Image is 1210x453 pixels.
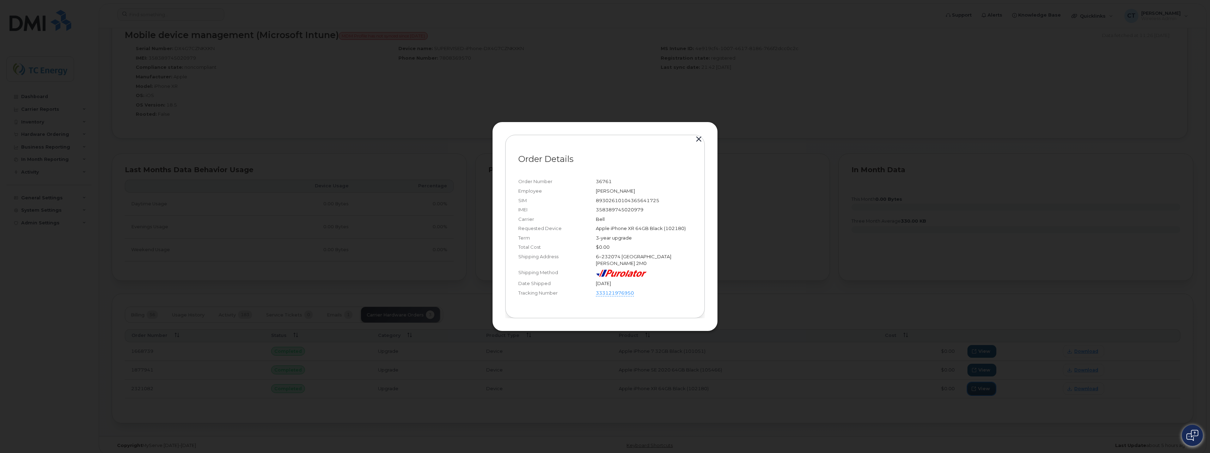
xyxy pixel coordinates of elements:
div: Apple iPhone XR 64GB Black (102180) [596,225,692,232]
div: Term [518,235,596,241]
div: Total Cost [518,244,596,250]
div: [DATE] [596,280,692,287]
div: 358389745020979 [596,206,692,213]
div: Shipping Address [518,253,596,266]
p: Order Details [518,155,692,163]
div: Order Number [518,178,596,185]
img: Open chat [1186,430,1198,441]
div: SIM [518,197,596,204]
div: Shipping Method [518,269,596,277]
div: 89302610104365641725 [596,197,692,204]
a: 333121976950 [596,290,634,297]
div: Carrier [518,216,596,223]
div: [PERSON_NAME] [596,188,692,194]
div: Tracking Number [518,290,596,297]
div: Bell [596,216,692,223]
div: $0.00 [596,244,692,250]
div: 36761 [596,178,692,185]
div: IMEI [518,206,596,213]
div: Employee [518,188,596,194]
img: purolator-9dc0d6913a5419968391dc55414bb4d415dd17fc9089aa56d78149fa0af40473.png [596,269,647,277]
div: 3-year upgrade [596,235,692,241]
div: Requested Device [518,225,596,232]
div: 6–232074 [GEOGRAPHIC_DATA][PERSON_NAME] 2M0 [596,253,692,266]
div: Date Shipped [518,280,596,287]
a: Open shipping details in new tab [634,290,640,296]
